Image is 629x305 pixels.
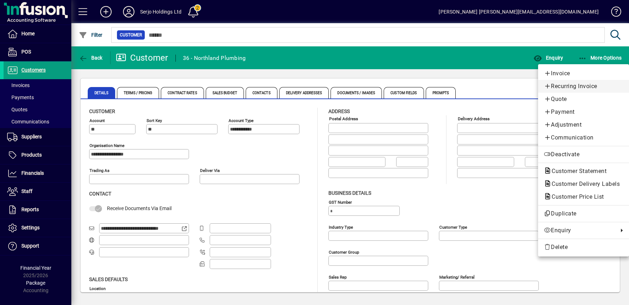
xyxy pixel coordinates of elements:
span: Invoice [544,69,623,78]
span: Adjustment [544,121,623,129]
span: Quote [544,95,623,103]
span: Duplicate [544,209,623,218]
span: Customer Price List [544,193,608,200]
span: Recurring Invoice [544,82,623,91]
span: Customer Statement [544,168,610,174]
span: Deactivate [544,150,623,159]
span: Customer Delivery Labels [544,181,623,187]
span: Payment [544,108,623,116]
span: Enquiry [544,226,615,235]
span: Communication [544,133,623,142]
span: Delete [544,243,623,251]
button: Deactivate customer [538,148,629,161]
